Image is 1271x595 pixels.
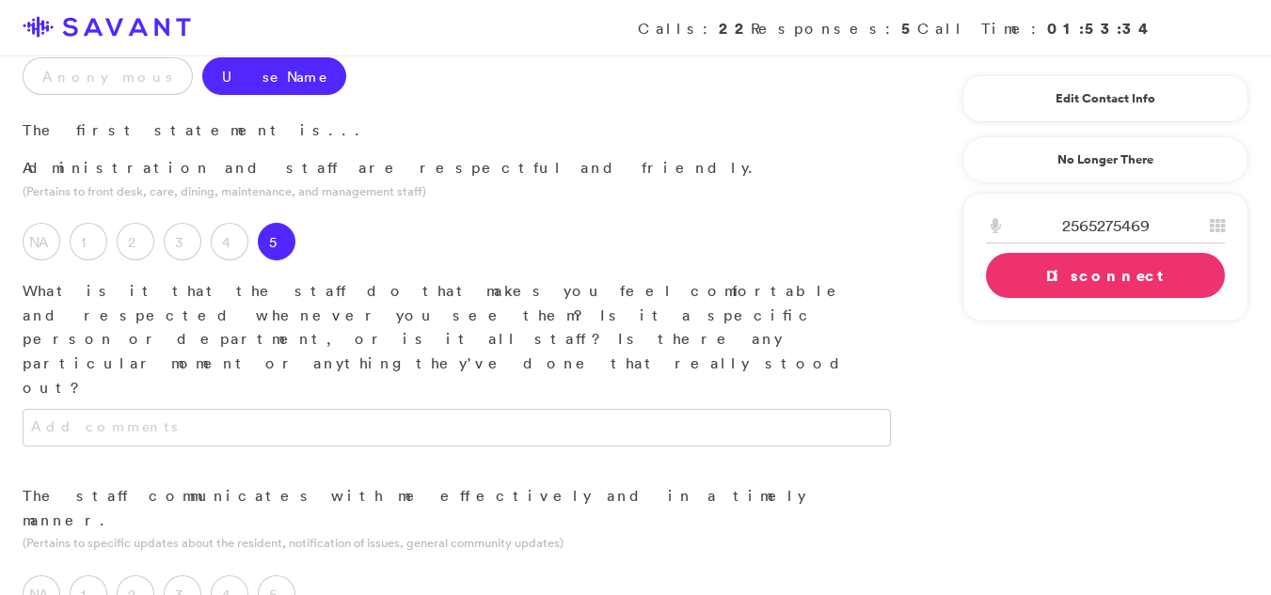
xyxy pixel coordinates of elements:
[70,223,107,260] label: 1
[719,18,751,39] strong: 22
[901,18,917,39] strong: 5
[23,223,60,260] label: NA
[23,156,891,180] p: Administration and staff are respectful and friendly.
[1047,18,1154,39] strong: 01:53:34
[23,182,891,200] p: (Pertains to front desk, care, dining, maintenance, and management staff)
[23,534,891,552] p: (Pertains to specific updates about the resident, notification of issues, general community updates)
[258,223,295,260] label: 5
[23,279,891,399] p: What is it that the staff do that makes you feel comfortable and respected whenever you see them?...
[23,118,891,143] p: The first statement is...
[202,57,346,95] label: Use Name
[117,223,154,260] label: 2
[986,84,1225,114] a: Edit Contact Info
[962,136,1248,183] a: No Longer There
[211,223,248,260] label: 4
[23,484,891,532] p: The staff communicates with me effectively and in a timely manner.
[986,253,1225,298] a: Disconnect
[164,223,201,260] label: 3
[23,57,193,95] label: Anonymous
